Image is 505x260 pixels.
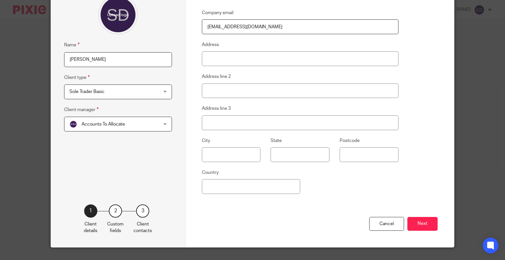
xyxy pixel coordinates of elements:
[64,106,99,113] label: Client manager
[202,137,210,144] label: City
[202,41,219,48] label: Address
[109,204,122,218] div: 2
[84,204,97,218] div: 1
[82,122,125,127] span: Accounts To Allocate
[202,10,233,16] label: Company email
[271,137,282,144] label: State
[64,41,80,49] label: Name
[202,105,231,112] label: Address line 3
[202,169,219,176] label: Country
[107,221,124,234] p: Custom fields
[369,217,404,231] div: Cancel
[407,217,438,231] button: Next
[69,89,105,94] span: Sole Trader Basic
[64,74,90,81] label: Client type
[84,221,97,234] p: Client details
[133,221,152,234] p: Client contacts
[69,120,77,128] img: svg%3E
[136,204,149,218] div: 3
[340,137,360,144] label: Postcode
[202,73,231,80] label: Address line 2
